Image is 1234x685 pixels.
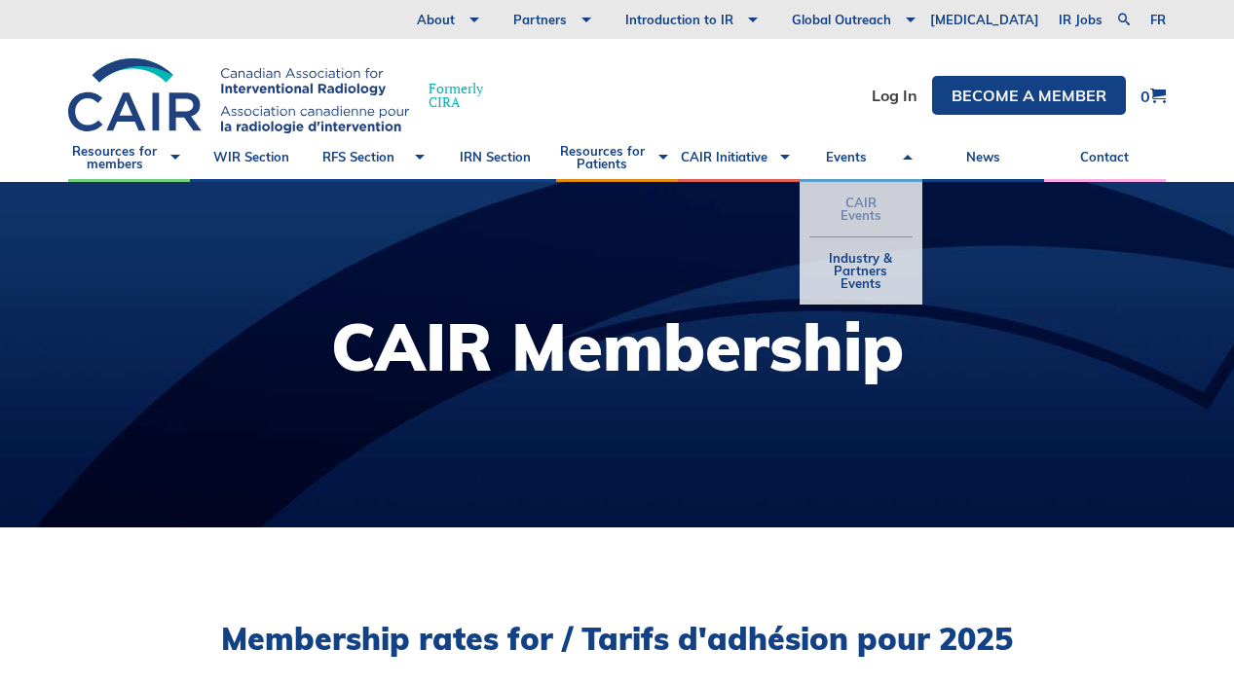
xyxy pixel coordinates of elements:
[331,314,904,379] h1: CAIR Membership
[1150,14,1166,26] a: fr
[429,82,483,109] span: Formerly CIRA
[68,58,409,133] img: CIRA
[678,133,800,182] a: CAIR Initiative
[932,76,1126,115] a: Become a member
[190,133,312,182] a: WIR Section
[922,133,1044,182] a: News
[117,620,1117,657] h2: Membership rates for / Tarifs d'adhésion pour 2025
[312,133,433,182] a: RFS Section
[68,58,503,133] a: FormerlyCIRA
[809,182,912,236] a: CAIR Events
[1141,88,1166,104] a: 0
[556,133,678,182] a: Resources for Patients
[800,133,921,182] a: Events
[1044,133,1166,182] a: Contact
[434,133,556,182] a: IRN Section
[68,133,190,182] a: Resources for members
[872,88,917,103] a: Log In
[809,237,912,305] a: Industry & Partners Events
